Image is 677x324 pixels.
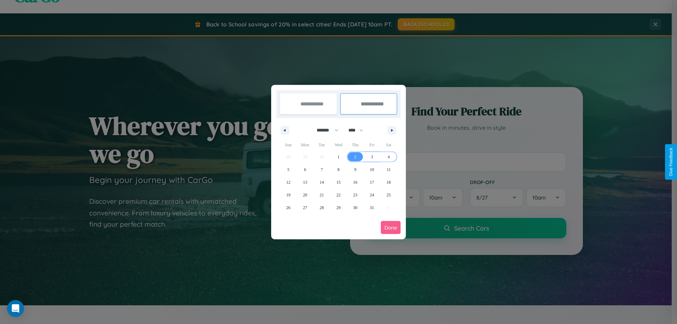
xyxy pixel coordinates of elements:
[364,139,380,151] span: Fri
[364,201,380,214] button: 31
[347,176,364,189] button: 16
[320,176,324,189] span: 14
[320,201,324,214] span: 28
[347,139,364,151] span: Thu
[330,139,347,151] span: Wed
[347,151,364,163] button: 2
[347,189,364,201] button: 23
[297,163,313,176] button: 6
[330,189,347,201] button: 22
[304,163,306,176] span: 6
[380,139,397,151] span: Sat
[381,221,401,234] button: Done
[280,139,297,151] span: Sun
[7,300,24,317] div: Open Intercom Messenger
[386,176,391,189] span: 18
[280,201,297,214] button: 26
[336,201,341,214] span: 29
[286,189,291,201] span: 19
[297,201,313,214] button: 27
[313,163,330,176] button: 7
[337,163,340,176] span: 8
[370,176,374,189] span: 17
[347,201,364,214] button: 30
[380,151,397,163] button: 4
[313,189,330,201] button: 21
[303,176,307,189] span: 13
[380,189,397,201] button: 25
[388,151,390,163] span: 4
[364,176,380,189] button: 17
[321,163,323,176] span: 7
[313,176,330,189] button: 14
[354,151,356,163] span: 2
[336,176,341,189] span: 15
[313,139,330,151] span: Tue
[287,163,289,176] span: 5
[297,139,313,151] span: Mon
[337,151,340,163] span: 1
[280,189,297,201] button: 19
[330,151,347,163] button: 1
[303,189,307,201] span: 20
[336,189,341,201] span: 22
[386,163,391,176] span: 11
[297,176,313,189] button: 13
[353,176,357,189] span: 16
[330,163,347,176] button: 8
[354,163,356,176] span: 9
[380,176,397,189] button: 18
[313,201,330,214] button: 28
[364,163,380,176] button: 10
[347,163,364,176] button: 9
[380,163,397,176] button: 11
[280,176,297,189] button: 12
[280,163,297,176] button: 5
[371,151,373,163] span: 3
[286,201,291,214] span: 26
[364,189,380,201] button: 24
[370,189,374,201] span: 24
[286,176,291,189] span: 12
[330,176,347,189] button: 15
[364,151,380,163] button: 3
[303,201,307,214] span: 27
[370,201,374,214] span: 31
[669,148,673,176] div: Give Feedback
[353,201,357,214] span: 30
[386,189,391,201] span: 25
[297,189,313,201] button: 20
[370,163,374,176] span: 10
[330,201,347,214] button: 29
[320,189,324,201] span: 21
[353,189,357,201] span: 23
